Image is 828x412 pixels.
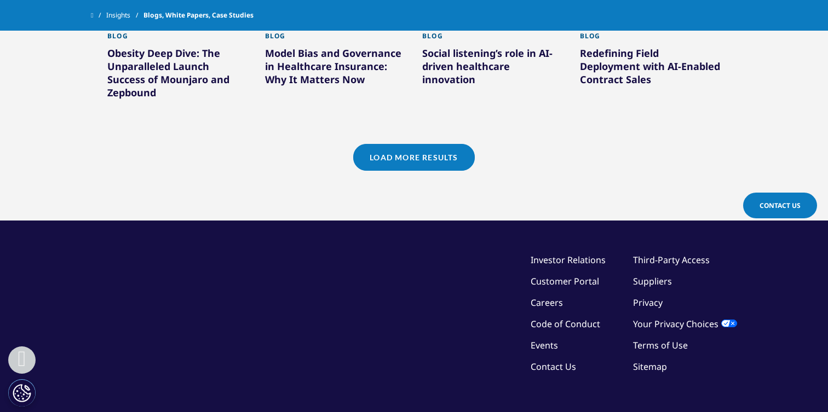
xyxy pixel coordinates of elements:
[633,297,663,309] a: Privacy
[107,32,249,47] div: Blog
[107,25,249,127] a: Blog Obesity Deep Dive: The Unparalleled Launch Success of Mounjaro and Zepbound
[633,361,667,373] a: Sitemap
[531,275,599,287] a: Customer Portal
[143,5,254,25] span: Blogs, White Papers, Case Studies
[633,275,672,287] a: Suppliers
[531,361,576,373] a: Contact Us
[633,318,737,330] a: Your Privacy Choices
[531,339,558,351] a: Events
[422,25,563,114] a: Blog Social listening’s role in AI-driven healthcare innovation
[107,47,249,103] div: Obesity Deep Dive: The Unparalleled Launch Success of Mounjaro and Zepbound
[265,25,406,114] a: Blog Model Bias and Governance in Healthcare Insurance: Why It Matters Now
[531,297,563,309] a: Careers
[8,379,36,407] button: Cookies Settings
[265,32,406,47] div: Blog
[760,201,801,210] span: Contact Us
[353,144,474,171] a: Load More Results
[633,339,688,351] a: Terms of Use
[531,318,600,330] a: Code of Conduct
[422,47,563,90] div: Social listening’s role in AI-driven healthcare innovation
[580,47,721,90] div: Redefining Field Deployment with AI-Enabled Contract Sales
[422,32,563,47] div: Blog
[580,32,721,47] div: Blog
[743,193,817,218] a: Contact Us
[531,254,606,266] a: Investor Relations
[106,5,143,25] a: Insights
[265,47,406,90] div: Model Bias and Governance in Healthcare Insurance: Why It Matters Now
[580,25,721,114] a: Blog Redefining Field Deployment with AI-Enabled Contract Sales
[633,254,710,266] a: Third-Party Access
